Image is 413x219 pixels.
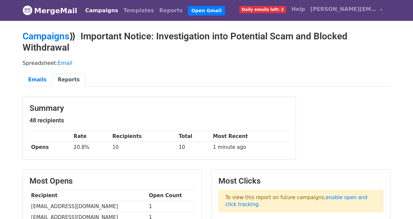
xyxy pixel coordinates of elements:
h3: Most Opens [29,176,195,186]
h3: Most Clicks [218,176,383,186]
a: enable open and click tracking [225,195,368,207]
td: [EMAIL_ADDRESS][DOMAIN_NAME] [29,201,147,212]
a: Campaigns [23,31,69,42]
a: Templates [121,4,156,17]
td: 10 [111,142,177,153]
a: Emails [23,73,52,87]
th: Recipients [111,131,177,142]
a: [PERSON_NAME][EMAIL_ADDRESS][PERSON_NAME][DOMAIN_NAME] [308,3,385,18]
th: Rate [72,131,111,142]
a: Help [289,3,308,16]
td: 20.8% [72,142,111,153]
th: Recipient [29,190,147,201]
a: MergeMail [23,4,77,18]
p: To view this report on future campaigns, . [218,190,383,212]
th: Opens [29,142,72,153]
td: 1 [147,201,195,212]
p: Spreadsheet: [23,60,390,66]
th: Open Count [147,190,195,201]
td: 10 [177,142,211,153]
h5: 48 recipients [29,117,289,124]
th: Total [177,131,211,142]
h2: ⟫ Important Notice: Investigation into Potential Scam and Blocked Withdrawal [23,31,390,53]
a: Daily emails left: 2 [237,3,289,16]
span: Daily emails left: 2 [239,6,286,13]
a: Campaigns [83,4,121,17]
span: [PERSON_NAME][EMAIL_ADDRESS][PERSON_NAME][DOMAIN_NAME] [310,5,377,13]
a: Open Gmail [188,6,225,16]
a: Reports [157,4,186,17]
a: Email [58,60,72,66]
a: Reports [52,73,85,87]
th: Most Recent [211,131,289,142]
h3: Summary [29,104,289,113]
img: MergeMail logo [23,5,32,15]
td: 1 minute ago [211,142,289,153]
